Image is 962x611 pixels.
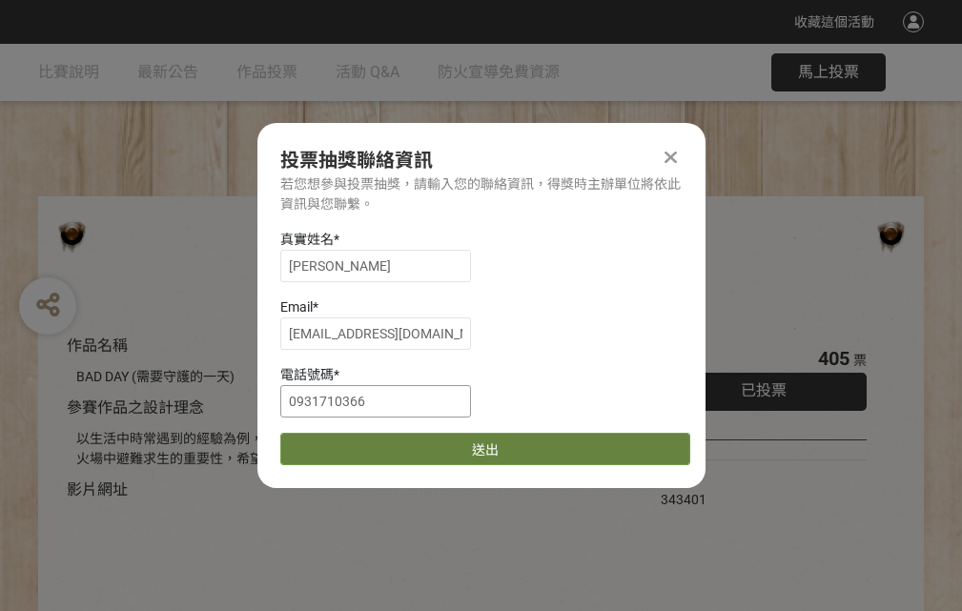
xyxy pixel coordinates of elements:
a: 作品投票 [236,44,297,101]
button: 馬上投票 [771,53,886,92]
span: 馬上投票 [798,63,859,81]
a: 活動 Q&A [336,44,399,101]
a: 比賽說明 [38,44,99,101]
a: 最新公告 [137,44,198,101]
span: 參賽作品之設計理念 [67,398,204,417]
span: Email [280,299,313,315]
div: 投票抽獎聯絡資訊 [280,146,683,174]
span: 收藏這個活動 [794,14,874,30]
span: 真實姓名 [280,232,334,247]
span: 電話號碼 [280,367,334,382]
span: 影片網址 [67,480,128,499]
span: 已投票 [741,381,787,399]
span: 活動 Q&A [336,63,399,81]
div: 若您想參與投票抽獎，請輸入您的聯絡資訊，得獎時主辦單位將依此資訊與您聯繫。 [280,174,683,214]
iframe: Facebook Share [711,470,807,489]
div: 以生活中時常遇到的經驗為例，透過對比的方式宣傳住宅用火災警報器、家庭逃生計畫及火場中避難求生的重要性，希望透過趣味的短影音讓更多人認識到更多的防火觀念。 [76,429,604,469]
span: 最新公告 [137,63,198,81]
a: 防火宣導免費資源 [438,44,560,101]
span: 405 [818,347,849,370]
span: 作品投票 [236,63,297,81]
span: 防火宣導免費資源 [438,63,560,81]
span: 作品名稱 [67,336,128,355]
button: 送出 [280,433,690,465]
span: 比賽說明 [38,63,99,81]
div: BAD DAY (需要守護的一天) [76,367,604,387]
span: 票 [853,353,867,368]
